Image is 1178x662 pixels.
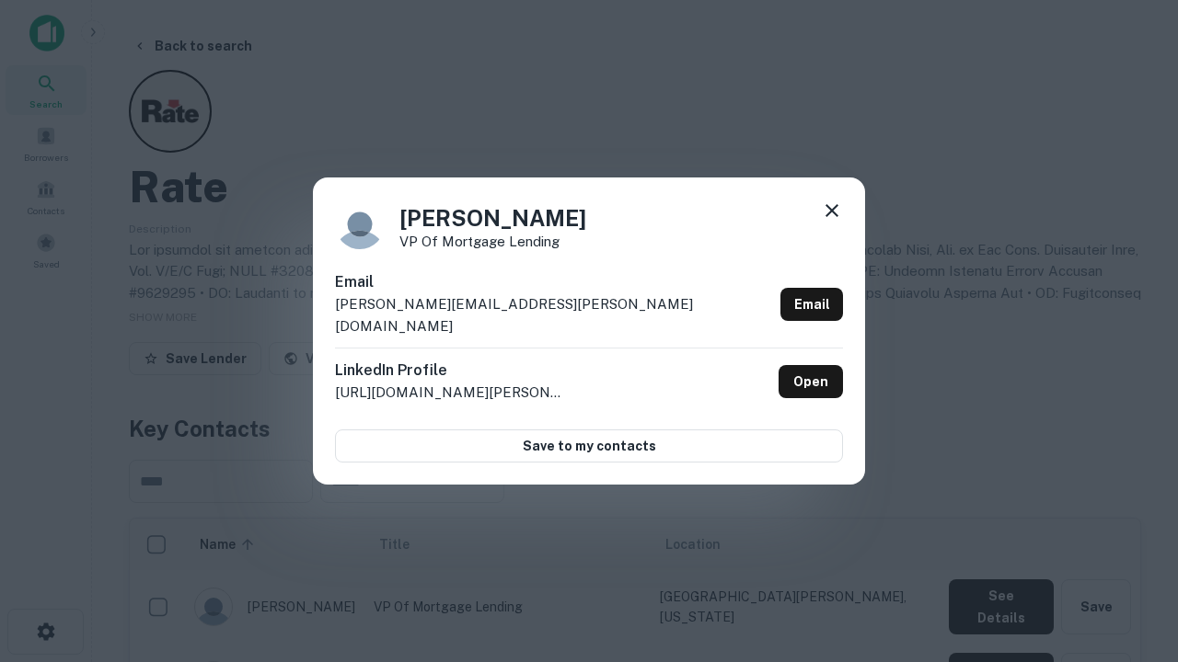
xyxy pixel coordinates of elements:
p: [PERSON_NAME][EMAIL_ADDRESS][PERSON_NAME][DOMAIN_NAME] [335,293,773,337]
h4: [PERSON_NAME] [399,201,586,234]
p: VP of Mortgage Lending [399,234,586,248]
h6: LinkedIn Profile [335,360,565,382]
button: Save to my contacts [335,429,843,462]
a: Email [780,288,843,321]
a: Open [779,365,843,398]
p: [URL][DOMAIN_NAME][PERSON_NAME] [335,382,565,404]
iframe: Chat Widget [1086,515,1178,603]
img: 9c8pery4andzj6ohjkjp54ma2 [335,200,385,249]
h6: Email [335,271,773,293]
